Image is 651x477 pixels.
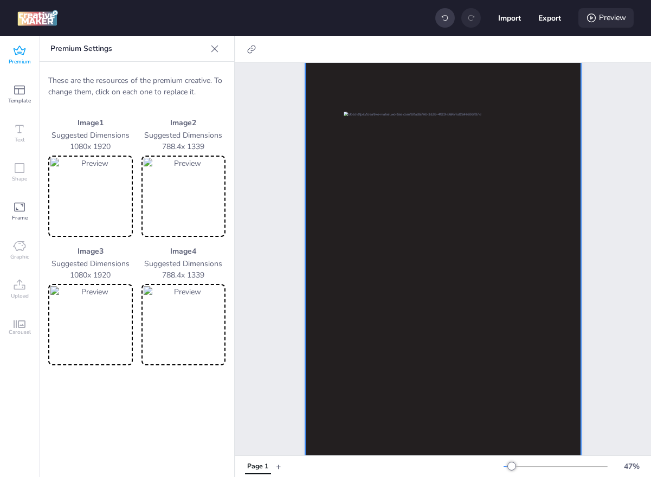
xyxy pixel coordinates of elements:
[48,130,133,141] p: Suggested Dimensions
[8,96,31,105] span: Template
[48,117,133,128] p: Image 1
[498,7,521,29] button: Import
[15,136,25,144] span: Text
[240,457,276,476] div: Tabs
[11,292,29,300] span: Upload
[538,7,561,29] button: Export
[9,57,31,66] span: Premium
[578,8,634,28] div: Preview
[12,214,28,222] span: Frame
[10,253,29,261] span: Graphic
[141,269,226,281] p: 788.4 x 1339
[48,269,133,281] p: 1080 x 1920
[9,328,31,337] span: Carousel
[141,258,226,269] p: Suggested Dimensions
[618,461,644,472] div: 47 %
[141,141,226,152] p: 788.4 x 1339
[247,462,268,472] div: Page 1
[141,246,226,257] p: Image 4
[141,130,226,141] p: Suggested Dimensions
[17,10,58,26] img: logo Creative Maker
[12,175,27,183] span: Shape
[50,158,131,235] img: Preview
[48,75,225,98] p: These are the resources of the premium creative. To change them, click on each one to replace it.
[50,36,206,62] p: Premium Settings
[144,158,224,235] img: Preview
[276,457,281,476] button: +
[48,141,133,152] p: 1080 x 1920
[48,246,133,257] p: Image 3
[144,286,224,363] img: Preview
[48,258,133,269] p: Suggested Dimensions
[141,117,226,128] p: Image 2
[50,286,131,363] img: Preview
